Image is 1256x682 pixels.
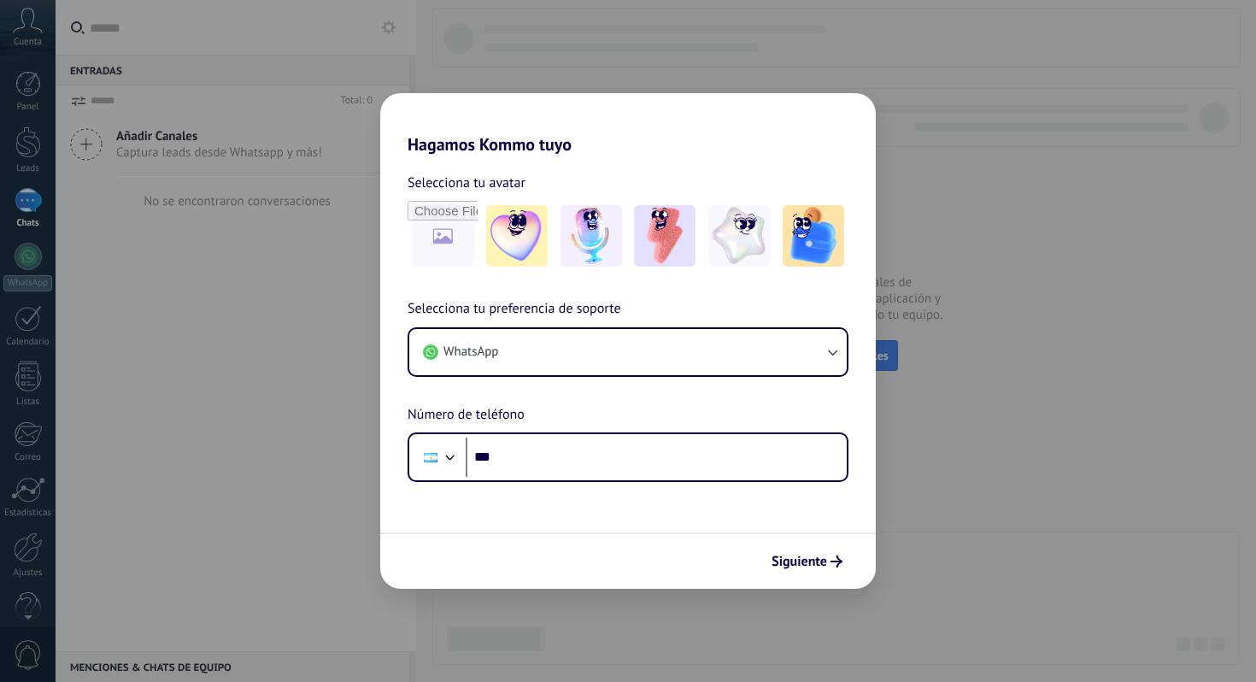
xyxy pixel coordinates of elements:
[380,93,876,155] h2: Hagamos Kommo tuyo
[764,547,850,576] button: Siguiente
[408,298,621,320] span: Selecciona tu preferencia de soporte
[408,404,525,426] span: Número de teléfono
[783,205,844,267] img: -5.jpeg
[561,205,622,267] img: -2.jpeg
[443,344,498,361] span: WhatsApp
[772,556,827,567] span: Siguiente
[409,329,847,375] button: WhatsApp
[414,439,447,475] div: Argentina: + 54
[408,172,525,194] span: Selecciona tu avatar
[486,205,548,267] img: -1.jpeg
[634,205,695,267] img: -3.jpeg
[708,205,770,267] img: -4.jpeg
